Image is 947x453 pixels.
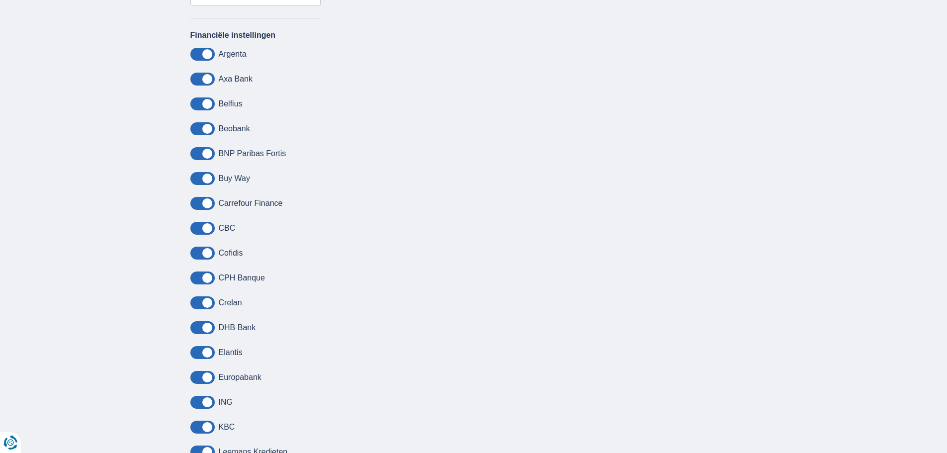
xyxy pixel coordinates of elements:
label: Carrefour Finance [219,199,283,208]
label: Elantis [219,348,243,357]
label: Europabank [219,373,261,382]
label: Beobank [219,124,250,133]
label: Argenta [219,50,247,59]
label: BNP Paribas Fortis [219,149,286,158]
label: CPH Banque [219,273,265,282]
label: ING [219,398,233,407]
label: Buy Way [219,174,250,183]
label: Financiële instellingen [190,31,276,40]
label: KBC [219,423,235,432]
label: CBC [219,224,236,233]
label: DHB Bank [219,323,256,332]
label: Crelan [219,298,242,307]
label: Cofidis [219,249,243,258]
label: Axa Bank [219,75,253,84]
label: Belfius [219,99,243,108]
